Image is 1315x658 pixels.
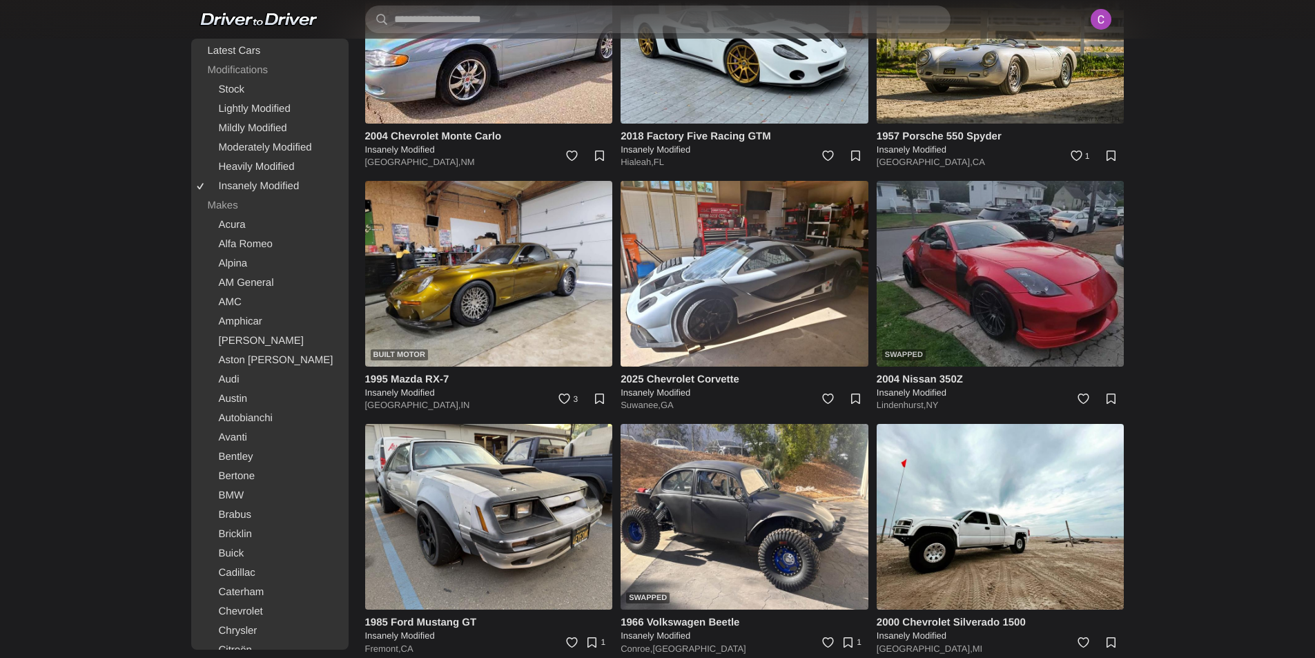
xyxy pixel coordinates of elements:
[194,215,346,235] a: Acura
[877,129,1124,144] h4: 1957 Porsche 550 Spyder
[877,400,926,410] a: Lindenhurst,
[365,615,613,630] h4: 1985 Ford Mustang GT
[877,644,973,654] a: [GEOGRAPHIC_DATA],
[194,99,346,119] a: Lightly Modified
[365,129,613,156] a: 2004 Chevrolet Monte Carlo Insanely Modified
[652,644,746,654] a: [GEOGRAPHIC_DATA]
[621,129,868,144] h4: 2018 Factory Five Racing GTM
[194,389,346,409] a: Austin
[621,372,868,399] a: 2025 Chevrolet Corvette Insanely Modified
[621,387,868,399] h5: Insanely Modified
[1063,144,1093,174] a: 1
[460,400,469,410] a: IN
[194,254,346,273] a: Alpina
[365,387,613,399] h5: Insanely Modified
[877,424,1124,610] img: 2000 Chevrolet Silverado 1500 for sale
[365,424,613,610] img: 1985 Ford Mustang GT for sale
[365,400,461,410] a: [GEOGRAPHIC_DATA],
[877,630,1124,642] h5: Insanely Modified
[365,129,613,144] h4: 2004 Chevrolet Monte Carlo
[194,138,346,157] a: Moderately Modified
[194,467,346,486] a: Bertone
[194,409,346,428] a: Autobianchi
[1086,4,1116,35] img: ACg8ocKNE6bt2KoK434HMILEWQ8QEBmHIu4ytgygTLpjxaDd9s0Uqw=s96-c
[621,424,868,610] img: 1966 Volkswagen Beetle for sale
[194,351,346,370] a: Aston [PERSON_NAME]
[365,372,613,399] a: 1995 Mazda RX-7 Insanely Modified
[194,235,346,254] a: Alfa Romeo
[877,372,1124,387] h4: 2004 Nissan 350Z
[877,181,1124,367] a: Swapped
[621,615,868,630] h4: 1966 Volkswagen Beetle
[194,119,346,138] a: Mildly Modified
[621,144,868,156] h5: Insanely Modified
[194,157,346,177] a: Heavily Modified
[194,583,346,602] a: Caterham
[194,293,346,312] a: AMC
[877,144,1124,156] h5: Insanely Modified
[621,424,868,610] a: Swapped
[973,644,982,654] a: MI
[194,563,346,583] a: Cadillac
[365,144,613,156] h5: Insanely Modified
[194,428,346,447] a: Avanti
[365,615,613,642] a: 1985 Ford Mustang GT Insanely Modified
[552,387,582,417] a: 3
[194,61,346,80] div: Modifications
[194,602,346,621] a: Chevrolet
[621,181,868,367] img: 2025 Chevrolet Corvette for sale
[194,621,346,641] a: Chrysler
[194,273,346,293] a: AM General
[882,349,926,360] div: Swapped
[621,630,868,642] h5: Insanely Modified
[401,644,413,654] a: CA
[194,486,346,505] a: BMW
[973,157,985,167] a: CA
[194,370,346,389] a: Audi
[877,181,1124,367] img: 2004 Nissan 350Z for sale
[621,644,652,654] a: Conroe,
[194,525,346,544] a: Bricklin
[626,592,670,603] div: Swapped
[365,157,461,167] a: [GEOGRAPHIC_DATA],
[194,80,346,99] a: Stock
[621,615,868,642] a: 1966 Volkswagen Beetle Insanely Modified
[877,129,1124,156] a: 1957 Porsche 550 Spyder Insanely Modified
[194,505,346,525] a: Brabus
[877,615,1124,642] a: 2000 Chevrolet Silverado 1500 Insanely Modified
[877,372,1124,399] a: 2004 Nissan 350Z Insanely Modified
[621,129,868,156] a: 2018 Factory Five Racing GTM Insanely Modified
[365,630,613,642] h5: Insanely Modified
[194,331,346,351] a: [PERSON_NAME]
[194,177,346,196] a: Insanely Modified
[661,400,674,410] a: GA
[926,400,938,410] a: NY
[877,615,1124,630] h4: 2000 Chevrolet Silverado 1500
[194,447,346,467] a: Bentley
[194,196,346,215] div: Makes
[365,181,613,367] img: 1995 Mazda RX-7 for sale
[365,181,613,367] a: Built Motor
[877,387,1124,399] h5: Insanely Modified
[654,157,664,167] a: FL
[371,349,428,360] div: Built Motor
[194,41,346,61] a: Latest Cars
[365,372,613,387] h4: 1995 Mazda RX-7
[460,157,474,167] a: NM
[621,157,654,167] a: Hialeah,
[194,312,346,331] a: Amphicar
[621,400,661,410] a: Suwanee,
[365,644,401,654] a: Fremont,
[877,157,973,167] a: [GEOGRAPHIC_DATA],
[621,372,868,387] h4: 2025 Chevrolet Corvette
[194,544,346,563] a: Buick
